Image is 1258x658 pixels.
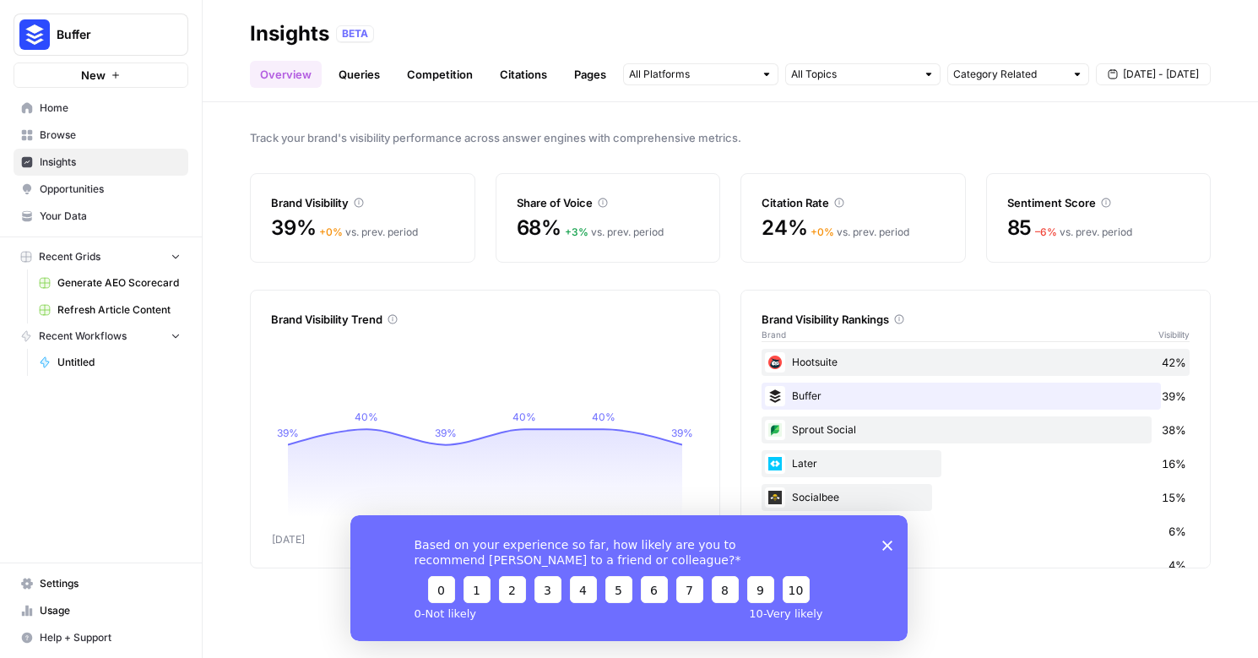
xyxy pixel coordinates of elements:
span: Usage [40,603,181,618]
tspan: 40% [592,411,615,423]
span: + 0 % [319,226,343,238]
div: BETA [336,25,374,42]
a: Settings [14,570,188,597]
tspan: 39% [435,427,457,439]
div: Socialbee [762,484,1190,511]
div: Sprout Social [762,416,1190,443]
div: Sentiment Score [1007,194,1190,211]
img: y7aogpycgqgftgr3z9exmtd1oo6j [765,454,785,474]
span: Browse [40,128,181,143]
span: – 6 % [1035,226,1057,238]
span: Your Data [40,209,181,224]
div: Hootsuite [762,349,1190,376]
a: Pages [564,61,616,88]
span: + 0 % [811,226,834,238]
div: Insights [250,20,329,47]
span: Untitled [57,355,181,370]
span: Recent Workflows [39,329,127,344]
tspan: 39% [671,427,693,439]
a: Usage [14,597,188,624]
span: 39% [271,215,316,242]
tspan: 40% [355,411,378,423]
a: Generate AEO Scorecard [31,269,188,296]
span: 24% [762,215,807,242]
img: mb1t2d9u38kiznr3u7caq1lqfsvd [765,487,785,508]
button: Recent Grids [14,244,188,269]
img: d3o86dh9e5t52ugdlebkfaguyzqk [765,352,785,373]
span: 4% [1169,557,1186,574]
a: Browse [14,122,188,149]
input: All Topics [791,66,916,83]
div: Brand Visibility Rankings [762,311,1190,328]
span: Buffer [57,26,159,43]
iframe: Survey from AirOps [350,515,908,641]
img: cshlsokdl6dyfr8bsio1eab8vmxt [765,386,785,406]
a: Overview [250,61,322,88]
div: vs. prev. period [565,225,664,240]
button: Recent Workflows [14,324,188,349]
span: 16% [1162,455,1186,472]
button: New [14,63,188,88]
div: Brand Visibility [271,194,454,211]
span: Visibility [1158,328,1190,341]
div: vs. prev. period [811,225,909,240]
input: All Platforms [629,66,754,83]
span: 39% [1162,388,1186,405]
div: Planable [762,518,1190,545]
a: Insights [14,149,188,176]
span: Home [40,101,181,116]
div: vs. prev. period [1035,225,1132,240]
span: Recent Grids [39,249,100,264]
img: 4onplfa4c41vb42kg4mbazxxmfki [765,420,785,440]
span: Brand [762,328,786,341]
span: 68% [517,215,561,242]
span: [DATE] - [DATE] [1123,67,1199,82]
span: Opportunities [40,182,181,197]
a: Your Data [14,203,188,230]
a: Citations [490,61,557,88]
tspan: [DATE] [272,533,305,546]
tspan: 40% [512,411,536,423]
button: Help + Support [14,624,188,651]
span: New [81,67,106,84]
a: Home [14,95,188,122]
div: Loomly [762,552,1190,579]
span: 38% [1162,421,1186,438]
a: Competition [397,61,483,88]
div: vs. prev. period [319,225,418,240]
span: Refresh Article Content [57,302,181,318]
a: Untitled [31,349,188,376]
span: Track your brand's visibility performance across answer engines with comprehensive metrics. [250,129,1211,146]
button: [DATE] - [DATE] [1096,63,1211,85]
div: Later [762,450,1190,477]
tspan: 39% [277,427,299,439]
span: + 3 % [565,226,588,238]
span: Insights [40,155,181,170]
div: Citation Rate [762,194,945,211]
span: Settings [40,576,181,591]
span: 42% [1162,354,1186,371]
span: 6% [1169,523,1186,540]
input: Category Related [953,66,1065,83]
div: Share of Voice [517,194,700,211]
span: Help + Support [40,630,181,645]
img: Buffer Logo [19,19,50,50]
div: Brand Visibility Trend [271,311,699,328]
a: Opportunities [14,176,188,203]
span: Generate AEO Scorecard [57,275,181,291]
div: Buffer [762,383,1190,410]
button: Workspace: Buffer [14,14,188,56]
